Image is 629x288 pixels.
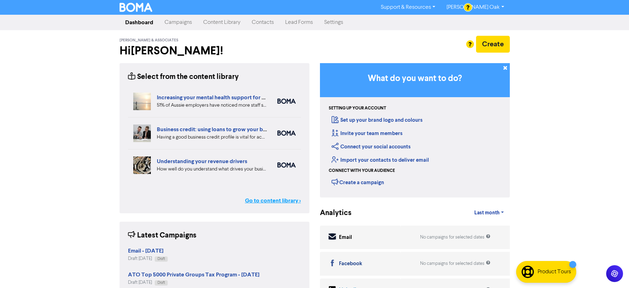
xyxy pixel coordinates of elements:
[339,234,352,242] div: Email
[320,63,510,197] div: Getting Started in BOMA
[120,3,153,12] img: BOMA Logo
[332,130,403,137] a: Invite your team members
[332,117,423,123] a: Set up your brand logo and colours
[332,177,384,187] div: Create a campaign
[120,44,309,58] h2: Hi [PERSON_NAME] !
[128,272,259,278] a: ATO Top 5000 Private Groups Tax Program - [DATE]
[120,15,159,29] a: Dashboard
[157,158,247,165] a: Understanding your revenue drivers
[157,134,267,141] div: Having a good business credit profile is vital for accessing routes to funding. We look at six di...
[332,143,411,150] a: Connect your social accounts
[469,206,509,220] a: Last month
[120,38,178,43] span: [PERSON_NAME] & Associates
[277,130,296,136] img: boma
[332,157,429,163] a: Import your contacts to deliver email
[277,99,296,104] img: boma
[420,260,490,267] div: No campaigns for selected dates
[198,15,246,29] a: Content Library
[339,260,362,268] div: Facebook
[329,168,395,174] div: Connect with your audience
[128,247,163,254] strong: Email - [DATE]
[474,210,500,216] span: Last month
[128,255,168,262] div: Draft [DATE]
[159,15,198,29] a: Campaigns
[476,36,510,53] button: Create
[157,166,267,173] div: How well do you understand what drives your business revenue? We can help you review your numbers...
[280,15,319,29] a: Lead Forms
[245,196,301,205] a: Go to content library >
[277,162,296,168] img: boma_accounting
[594,254,629,288] iframe: Chat Widget
[375,2,441,13] a: Support & Resources
[441,2,509,13] a: [PERSON_NAME] Oak
[157,126,281,133] a: Business credit: using loans to grow your business
[157,102,267,109] div: 51% of Aussie employers have noticed more staff struggling with mental health. But very few have ...
[320,208,343,219] div: Analytics
[158,257,165,261] span: Draft
[128,279,259,286] div: Draft [DATE]
[329,105,386,112] div: Setting up your account
[128,230,197,241] div: Latest Campaigns
[128,248,163,254] a: Email - [DATE]
[128,271,259,278] strong: ATO Top 5000 Private Groups Tax Program - [DATE]
[319,15,349,29] a: Settings
[158,281,165,284] span: Draft
[420,234,490,241] div: No campaigns for selected dates
[157,94,289,101] a: Increasing your mental health support for employees
[128,72,239,82] div: Select from the content library
[330,74,499,84] h3: What do you want to do?
[246,15,280,29] a: Contacts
